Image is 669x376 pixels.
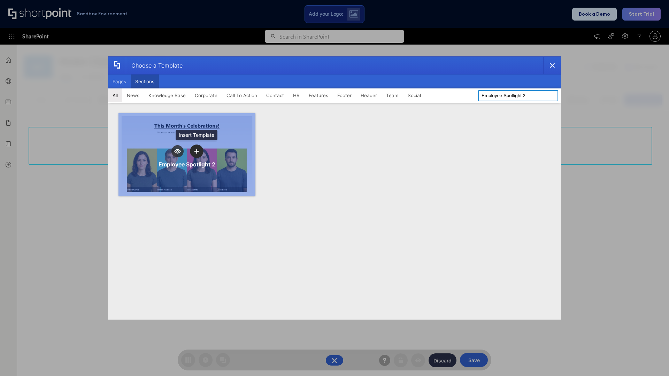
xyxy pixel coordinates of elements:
button: Sections [131,75,159,88]
button: HR [289,88,304,102]
button: Header [356,88,382,102]
button: Call To Action [222,88,262,102]
div: template selector [108,56,561,320]
div: Choose a Template [126,57,183,74]
button: Team [382,88,403,102]
button: Knowledge Base [144,88,190,102]
iframe: Chat Widget [634,343,669,376]
input: Search [478,90,558,101]
div: Employee Spotlight 2 [159,161,215,168]
button: News [122,88,144,102]
button: Contact [262,88,289,102]
button: All [108,88,122,102]
button: Pages [108,75,131,88]
button: Social [403,88,425,102]
button: Features [304,88,333,102]
button: Corporate [190,88,222,102]
button: Footer [333,88,356,102]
